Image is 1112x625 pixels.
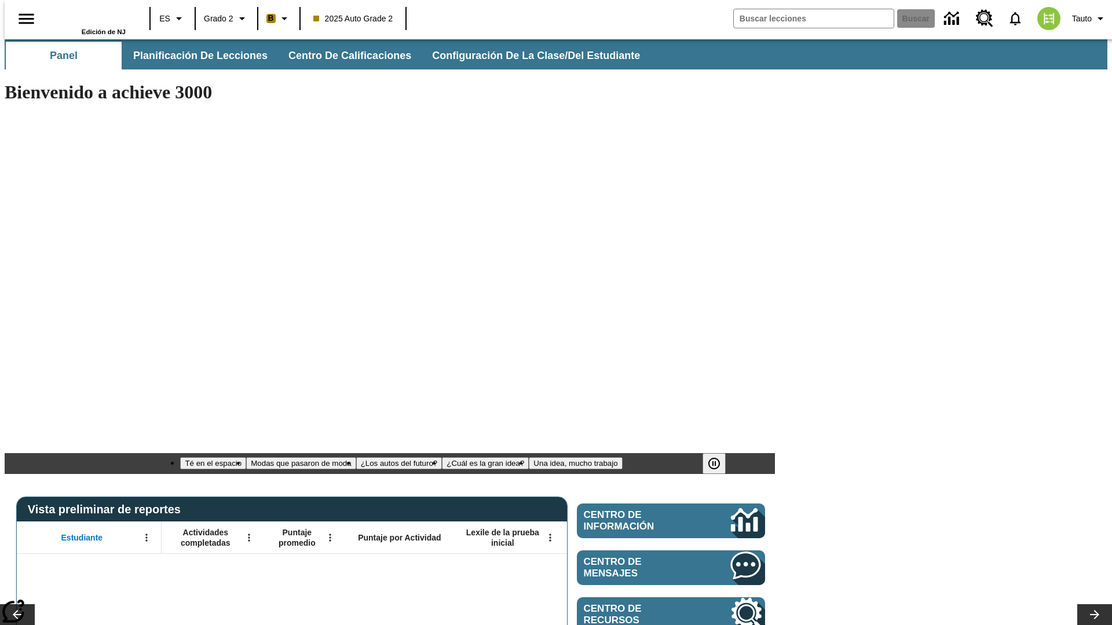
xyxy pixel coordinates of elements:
[577,550,765,585] a: Centro de mensajes
[356,457,442,469] button: Diapositiva 3 ¿Los autos del futuro?
[269,527,325,548] span: Puntaje promedio
[82,28,126,35] span: Edición de NJ
[159,13,170,25] span: ES
[6,42,122,69] button: Panel
[321,529,339,546] button: Abrir menú
[5,42,650,69] div: Subbarra de navegación
[124,42,277,69] button: Planificación de lecciones
[279,42,420,69] button: Centro de calificaciones
[180,457,246,469] button: Diapositiva 1 Té en el espacio
[442,457,529,469] button: Diapositiva 4 ¿Cuál es la gran idea?
[432,49,640,62] span: Configuración de la clase/del estudiante
[734,9,894,28] input: Buscar campo
[5,39,1107,69] div: Subbarra de navegación
[268,11,274,25] span: B
[61,532,103,543] span: Estudiante
[240,529,258,546] button: Abrir menú
[154,8,191,29] button: Lenguaje: ES, Selecciona un idioma
[199,8,254,29] button: Grado: Grado 2, Elige un grado
[9,2,43,36] button: Abrir el menú lateral
[460,527,545,548] span: Lexile de la prueba inicial
[423,42,649,69] button: Configuración de la clase/del estudiante
[1072,13,1092,25] span: Tauto
[204,13,233,25] span: Grado 2
[133,49,268,62] span: Planificación de lecciones
[358,532,441,543] span: Puntaje por Actividad
[1000,3,1030,34] a: Notificaciones
[50,49,78,62] span: Panel
[969,3,1000,34] a: Centro de recursos, Se abrirá en una pestaña nueva.
[262,8,296,29] button: Boost El color de la clase es anaranjado claro. Cambiar el color de la clase.
[246,457,356,469] button: Diapositiva 2 Modas que pasaron de moda
[138,529,155,546] button: Abrir menú
[584,556,696,579] span: Centro de mensajes
[1077,604,1112,625] button: Carrusel de lecciones, seguir
[288,49,411,62] span: Centro de calificaciones
[50,5,126,28] a: Portada
[167,527,244,548] span: Actividades completadas
[1037,7,1060,30] img: avatar image
[542,529,559,546] button: Abrir menú
[313,13,393,25] span: 2025 Auto Grade 2
[50,4,126,35] div: Portada
[28,503,186,516] span: Vista preliminar de reportes
[5,82,775,103] h1: Bienvenido a achieve 3000
[529,457,622,469] button: Diapositiva 5 Una idea, mucho trabajo
[937,3,969,35] a: Centro de información
[703,453,737,474] div: Pausar
[703,453,726,474] button: Pausar
[1030,3,1067,34] button: Escoja un nuevo avatar
[1067,8,1112,29] button: Perfil/Configuración
[577,503,765,538] a: Centro de información
[584,509,692,532] span: Centro de información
